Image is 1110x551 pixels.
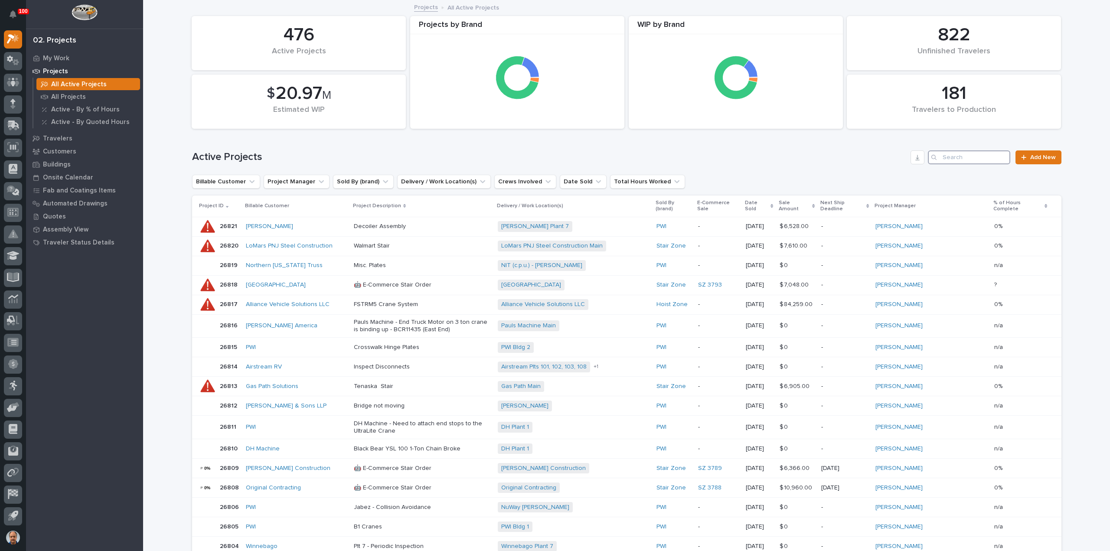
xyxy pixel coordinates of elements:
[746,504,773,511] p: [DATE]
[220,299,239,308] p: 26817
[780,280,810,289] p: $ 7,048.00
[994,381,1004,390] p: 0%
[33,91,143,103] a: All Projects
[994,401,1005,410] p: n/a
[246,281,306,289] a: [GEOGRAPHIC_DATA]
[51,118,130,126] p: Active - By Quoted Hours
[821,223,868,230] p: -
[746,424,773,431] p: [DATE]
[780,463,811,472] p: $ 6,366.00
[780,320,790,329] p: $ 0
[656,523,666,531] a: PWI
[354,484,491,492] p: 🤖 E-Commerce Stair Order
[875,344,923,351] a: [PERSON_NAME]
[501,402,548,410] a: [PERSON_NAME]
[192,416,1061,439] tr: 2681126811 PWI DH Machine - Need to attach end stops to the UltraLite CraneDH Plant 1 PWI -[DATE]...
[206,105,391,124] div: Estimated WIP
[780,443,790,453] p: $ 0
[994,463,1004,472] p: 0%
[26,158,143,171] a: Buildings
[220,483,241,492] p: 26808
[246,402,326,410] a: [PERSON_NAME] & Sons LLP
[656,363,666,371] a: PWI
[501,523,529,531] a: PWI Bldg 1
[354,465,491,472] p: 🤖 E-Commerce Stair Order
[698,543,739,550] p: -
[501,281,561,289] a: [GEOGRAPHIC_DATA]
[397,175,491,189] button: Delivery / Work Location(s)
[4,5,22,23] button: Notifications
[875,504,923,511] a: [PERSON_NAME]
[780,221,810,230] p: $ 6,528.00
[656,402,666,410] a: PWI
[43,135,72,143] p: Travelers
[72,4,97,20] img: Workspace Logo
[192,357,1061,377] tr: 2681426814 Airstream RV Inspect DisconnectsAirstream Plts 101, 102, 103, 108 +1PWI -[DATE]$ 0$ 0 ...
[26,236,143,249] a: Traveler Status Details
[821,504,868,511] p: -
[354,420,491,435] p: DH Machine - Need to attach end stops to the UltraLite Crane
[192,458,1061,478] tr: 2680926809 [PERSON_NAME] Construction 🤖 E-Commerce Stair Order[PERSON_NAME] Construction Stair Zo...
[746,383,773,390] p: [DATE]
[656,262,666,269] a: PWI
[267,85,275,102] span: $
[220,280,239,289] p: 26818
[746,445,773,453] p: [DATE]
[656,445,666,453] a: PWI
[354,344,491,351] p: Crosswalk Hinge Plates
[220,241,240,250] p: 26820
[220,381,239,390] p: 26813
[192,236,1061,256] tr: 2682026820 LoMars PNJ Steel Construction Walmart StairLoMars PNJ Steel Construction Main Stair Zo...
[245,201,289,211] p: Billable Customer
[821,465,868,472] p: [DATE]
[264,175,330,189] button: Project Manager
[875,383,923,390] a: [PERSON_NAME]
[220,362,239,371] p: 26814
[220,443,239,453] p: 26810
[746,344,773,351] p: [DATE]
[780,401,790,410] p: $ 0
[698,281,722,289] a: SZ 3793
[43,55,69,62] p: My Work
[246,543,277,550] a: Winnebago
[43,174,93,182] p: Onsite Calendar
[220,463,241,472] p: 26809
[497,201,563,211] p: Delivery / Work Location(s)
[875,484,923,492] a: [PERSON_NAME]
[220,541,241,550] p: 26804
[33,36,76,46] div: 02. Projects
[246,465,330,472] a: [PERSON_NAME] Construction
[26,145,143,158] a: Customers
[746,465,773,472] p: [DATE]
[4,528,22,547] button: users-avatar
[333,175,394,189] button: Sold By (brand)
[501,262,582,269] a: NIT (c.p.u.) - [PERSON_NAME]
[875,322,923,329] a: [PERSON_NAME]
[43,187,116,195] p: Fab and Coatings Items
[26,184,143,197] a: Fab and Coatings Items
[19,8,28,14] p: 100
[192,217,1061,236] tr: 2682126821 [PERSON_NAME] Decoiler Assembly[PERSON_NAME] Plant 7 PWI -[DATE]$ 6,528.00$ 6,528.00 -...
[862,83,1046,104] div: 181
[43,213,66,221] p: Quotes
[746,484,773,492] p: [DATE]
[26,197,143,210] a: Automated Drawings
[192,396,1061,416] tr: 2681226812 [PERSON_NAME] & Sons LLP Bridge not moving[PERSON_NAME] PWI -[DATE]$ 0$ 0 -[PERSON_NAM...
[780,502,790,511] p: $ 0
[994,502,1005,511] p: n/a
[192,256,1061,275] tr: 2681926819 Northern [US_STATE] Truss Misc. PlatesNIT (c.p.u.) - [PERSON_NAME] PWI -[DATE]$ 0$ 0 -...
[220,401,239,410] p: 26812
[821,281,868,289] p: -
[820,198,865,214] p: Next Ship Deadline
[501,504,569,511] a: NuWay [PERSON_NAME]
[246,322,317,329] a: [PERSON_NAME] America
[656,223,666,230] a: PWI
[501,301,585,308] a: Alliance Vehicle Solutions LLC
[246,383,298,390] a: Gas Path Solutions
[501,484,556,492] a: Original Contracting
[994,541,1005,550] p: n/a
[656,383,686,390] a: Stair Zone
[780,381,811,390] p: $ 6,905.00
[746,322,773,329] p: [DATE]
[656,543,666,550] a: PWI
